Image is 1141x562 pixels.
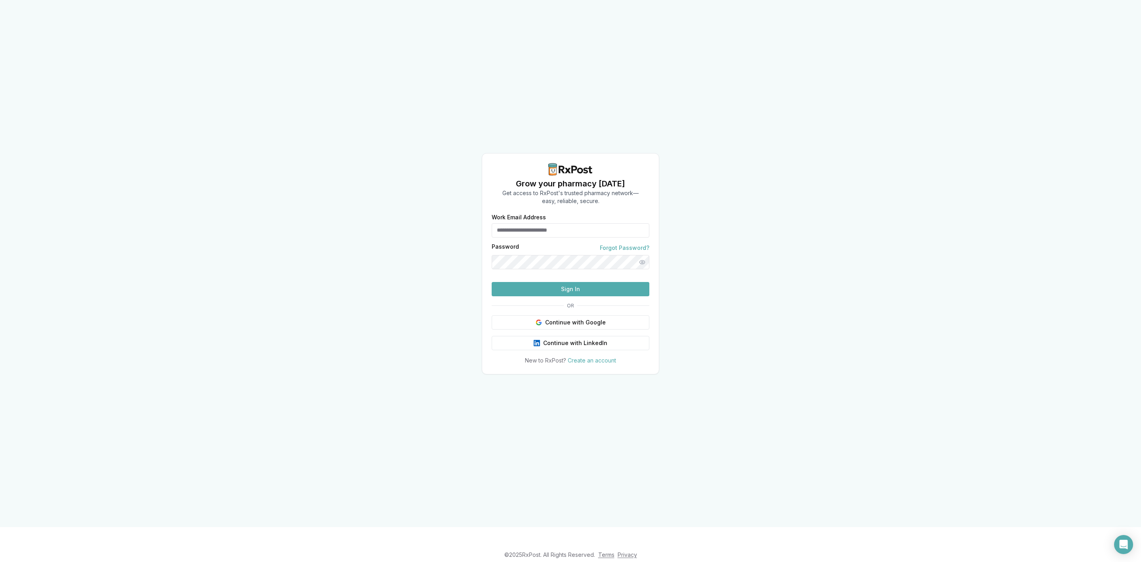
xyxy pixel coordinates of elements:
[502,189,639,205] p: Get access to RxPost's trusted pharmacy network— easy, reliable, secure.
[598,551,614,558] a: Terms
[600,244,649,252] a: Forgot Password?
[618,551,637,558] a: Privacy
[492,336,649,350] button: Continue with LinkedIn
[502,178,639,189] h1: Grow your pharmacy [DATE]
[1114,535,1133,554] div: Open Intercom Messenger
[492,215,649,220] label: Work Email Address
[536,319,542,326] img: Google
[635,255,649,269] button: Show password
[525,357,566,364] span: New to RxPost?
[564,303,577,309] span: OR
[568,357,616,364] a: Create an account
[545,163,596,176] img: RxPost Logo
[492,282,649,296] button: Sign In
[492,244,519,252] label: Password
[492,315,649,330] button: Continue with Google
[534,340,540,346] img: LinkedIn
